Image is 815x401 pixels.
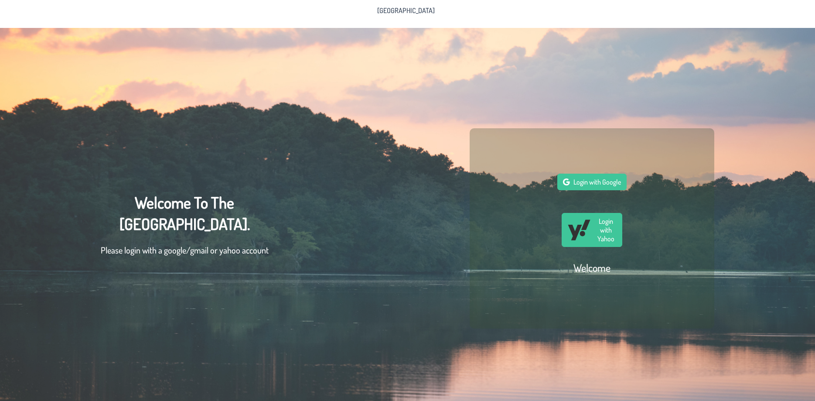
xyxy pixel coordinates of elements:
[573,178,621,186] span: Login with Google
[101,192,269,265] div: Welcome To The [GEOGRAPHIC_DATA].
[372,3,440,17] li: Pine Lake Park
[101,243,269,257] p: Please login with a google/gmail or yahoo account
[372,3,440,17] a: [GEOGRAPHIC_DATA]
[377,7,435,14] span: [GEOGRAPHIC_DATA]
[562,213,622,247] button: Login with Yahoo
[595,217,617,243] span: Login with Yahoo
[557,174,627,190] button: Login with Google
[573,261,610,274] h2: Welcome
